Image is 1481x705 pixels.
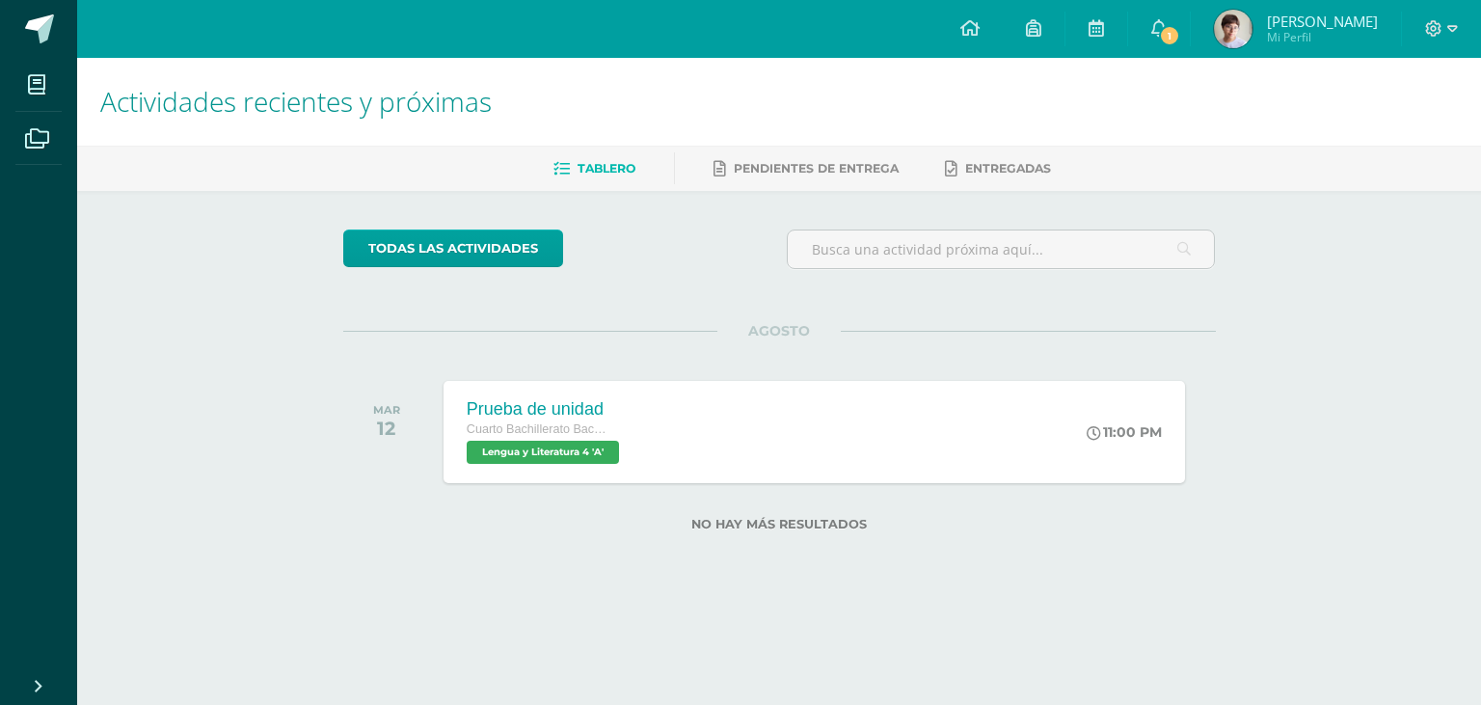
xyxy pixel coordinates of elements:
[734,161,899,176] span: Pendientes de entrega
[553,153,635,184] a: Tablero
[100,83,492,120] span: Actividades recientes y próximas
[467,422,611,436] span: Cuarto Bachillerato Bachillerato en CCLL con Orientación en Diseño Gráfico
[1267,29,1378,45] span: Mi Perfil
[788,230,1215,268] input: Busca una actividad próxima aquí...
[714,153,899,184] a: Pendientes de entrega
[965,161,1051,176] span: Entregadas
[467,441,619,464] span: Lengua y Literatura 4 'A'
[373,417,400,440] div: 12
[1159,25,1180,46] span: 1
[1267,12,1378,31] span: [PERSON_NAME]
[578,161,635,176] span: Tablero
[717,322,841,339] span: AGOSTO
[343,517,1216,531] label: No hay más resultados
[343,230,563,267] a: todas las Actividades
[467,399,624,420] div: Prueba de unidad
[1214,10,1252,48] img: 8dbe78c588fc18eac20924e492a28903.png
[945,153,1051,184] a: Entregadas
[373,403,400,417] div: MAR
[1087,423,1162,441] div: 11:00 PM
